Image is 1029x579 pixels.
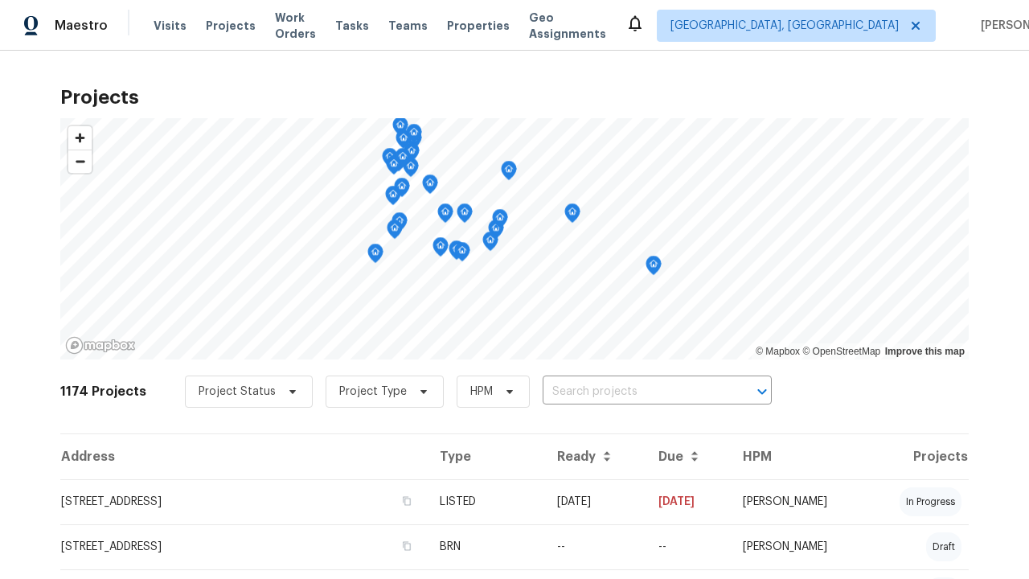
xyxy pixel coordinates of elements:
input: Search projects [543,380,727,404]
th: HPM [730,434,866,479]
th: Address [60,434,427,479]
span: Visits [154,18,187,34]
h2: 1174 Projects [60,384,146,400]
td: [STREET_ADDRESS] [60,524,427,569]
span: Properties [447,18,510,34]
a: OpenStreetMap [802,346,880,357]
span: Geo Assignments [529,10,606,42]
div: Map marker [482,232,498,257]
div: Map marker [385,186,401,211]
h2: Projects [60,89,969,105]
td: [DATE] [544,479,646,524]
div: Map marker [403,158,419,183]
div: in progress [900,487,961,516]
canvas: Map [60,118,969,359]
div: Map marker [437,203,453,228]
div: Map marker [406,124,422,149]
a: Mapbox [756,346,800,357]
td: [PERSON_NAME] [730,479,866,524]
div: Map marker [386,155,402,180]
div: Map marker [404,142,420,167]
div: Map marker [391,152,407,177]
th: Type [427,434,544,479]
td: BRN [427,524,544,569]
span: Teams [388,18,428,34]
div: Map marker [433,237,449,262]
td: Resale COE 2025-09-23T00:00:00.000Z [646,524,730,569]
div: Map marker [367,244,383,269]
button: Copy Address [400,494,414,508]
td: -- [544,524,646,569]
div: Map marker [564,203,580,228]
td: LISTED [427,479,544,524]
span: Project Status [199,384,276,400]
td: [STREET_ADDRESS] [60,479,427,524]
button: Copy Address [400,539,414,553]
div: Map marker [457,203,473,228]
div: Map marker [449,240,465,265]
div: Map marker [488,220,504,244]
div: Map marker [492,209,508,234]
a: Improve this map [885,346,965,357]
div: Map marker [396,129,412,154]
button: Zoom in [68,126,92,150]
a: Mapbox homepage [65,336,136,355]
span: Maestro [55,18,108,34]
div: Map marker [501,161,517,186]
div: Map marker [394,178,410,203]
td: [DATE] [646,479,730,524]
div: Map marker [392,117,408,142]
div: draft [926,532,961,561]
th: Projects [866,434,969,479]
span: [GEOGRAPHIC_DATA], [GEOGRAPHIC_DATA] [670,18,899,34]
button: Open [751,380,773,403]
td: [PERSON_NAME] [730,524,866,569]
span: HPM [470,384,493,400]
th: Ready [544,434,646,479]
div: Map marker [395,148,411,173]
th: Due [646,434,730,479]
span: Work Orders [275,10,316,42]
div: Map marker [382,148,398,173]
div: Map marker [392,212,408,237]
div: Map marker [387,220,403,244]
div: Map marker [454,242,470,267]
span: Projects [206,18,256,34]
div: Map marker [646,256,662,281]
span: Tasks [335,20,369,31]
div: Map marker [422,175,438,199]
span: Project Type [339,384,407,400]
button: Zoom out [68,150,92,173]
